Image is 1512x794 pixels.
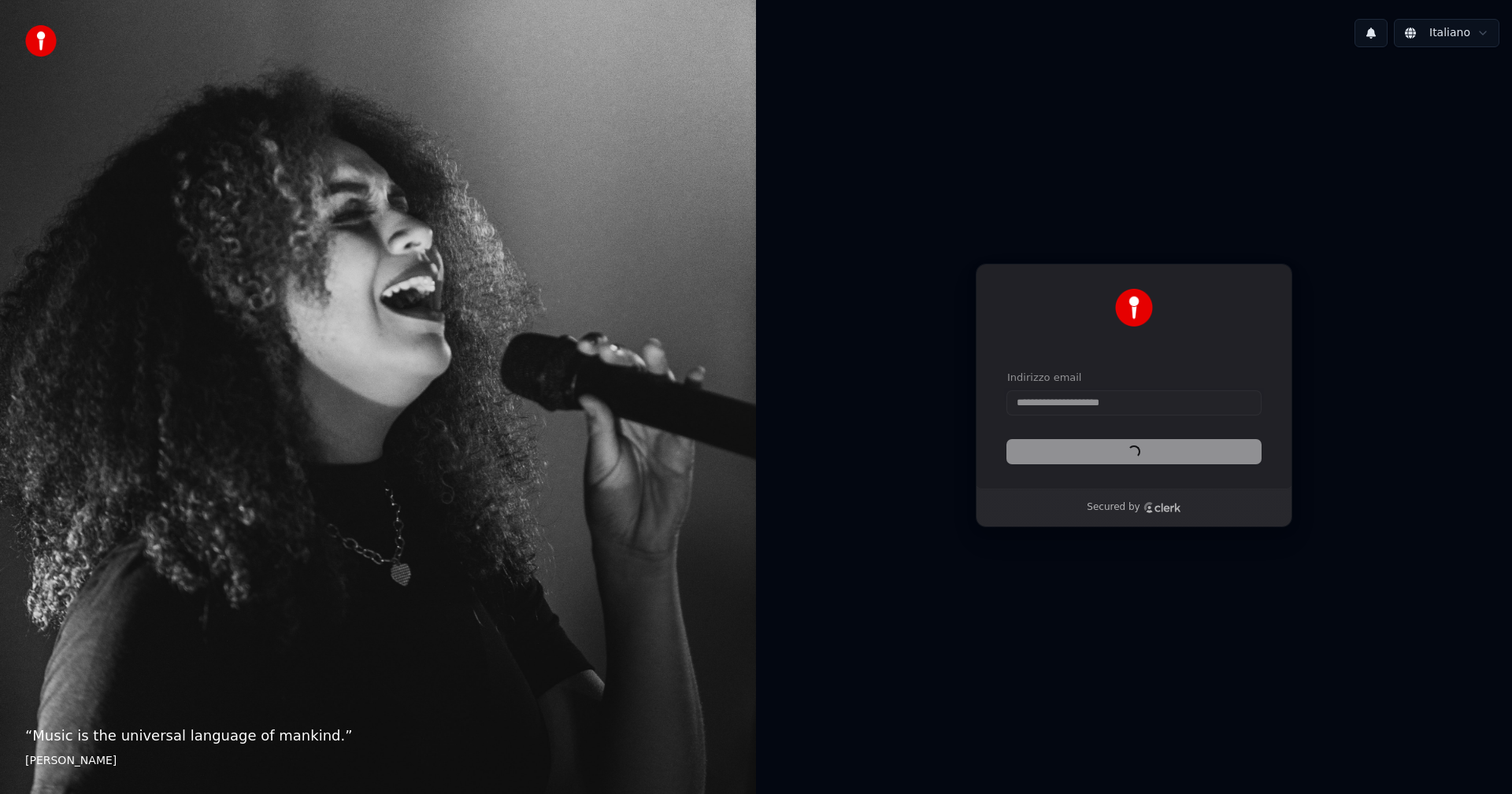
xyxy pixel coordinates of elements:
[1115,289,1153,327] img: Youka
[1143,502,1181,513] a: Clerk logo
[25,25,57,57] img: youka
[25,753,731,769] footer: [PERSON_NAME]
[1087,501,1140,514] p: Secured by
[25,725,731,747] p: “ Music is the universal language of mankind. ”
